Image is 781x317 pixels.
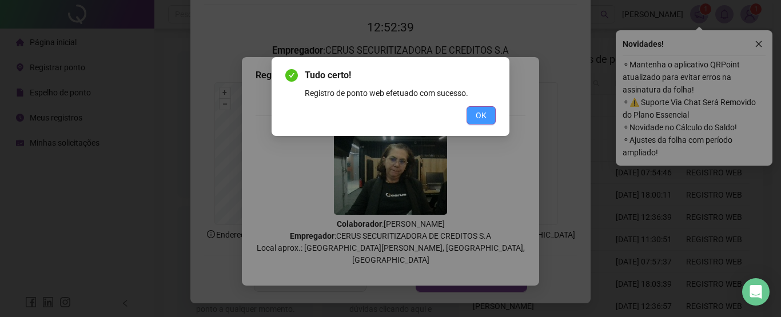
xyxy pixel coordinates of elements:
[476,109,487,122] span: OK
[285,69,298,82] span: check-circle
[305,69,496,82] span: Tudo certo!
[742,278,770,306] div: Open Intercom Messenger
[467,106,496,125] button: OK
[305,87,496,99] div: Registro de ponto web efetuado com sucesso.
